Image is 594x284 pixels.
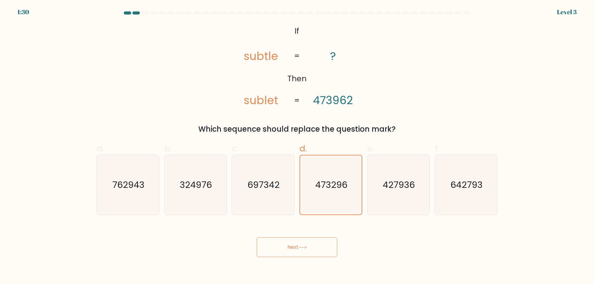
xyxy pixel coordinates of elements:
[228,23,366,109] svg: @import url('[URL][DOMAIN_NAME]);
[299,142,307,155] span: d.
[451,179,483,191] text: 642793
[288,73,307,84] tspan: Then
[180,179,212,191] text: 324976
[232,142,239,155] span: c.
[435,142,439,155] span: f.
[244,92,278,108] tspan: sublet
[367,142,374,155] span: e.
[383,179,415,191] text: 427936
[330,48,336,64] tspan: ?
[17,7,29,17] div: 1:30
[257,237,337,257] button: Next
[112,179,144,191] text: 762943
[313,92,353,108] tspan: 473962
[295,26,299,36] tspan: If
[164,142,172,155] span: b.
[294,95,300,106] tspan: =
[97,142,104,155] span: a.
[557,7,577,17] div: Level 3
[315,179,347,191] text: 473296
[100,124,494,135] div: Which sequence should replace the question mark?
[248,179,280,191] text: 697342
[244,48,278,64] tspan: subtle
[294,51,300,61] tspan: =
